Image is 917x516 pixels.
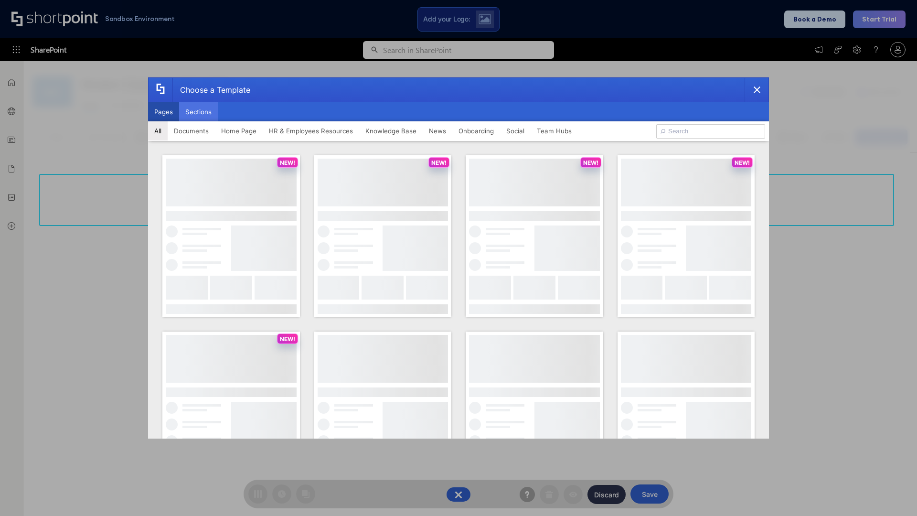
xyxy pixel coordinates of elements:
[431,159,447,166] p: NEW!
[168,121,215,140] button: Documents
[500,121,531,140] button: Social
[280,335,295,343] p: NEW!
[735,159,750,166] p: NEW!
[423,121,452,140] button: News
[172,78,250,102] div: Choose a Template
[215,121,263,140] button: Home Page
[452,121,500,140] button: Onboarding
[280,159,295,166] p: NEW!
[359,121,423,140] button: Knowledge Base
[179,102,218,121] button: Sections
[148,102,179,121] button: Pages
[263,121,359,140] button: HR & Employees Resources
[531,121,578,140] button: Team Hubs
[583,159,598,166] p: NEW!
[148,121,168,140] button: All
[148,77,769,439] div: template selector
[656,124,765,139] input: Search
[869,470,917,516] iframe: Chat Widget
